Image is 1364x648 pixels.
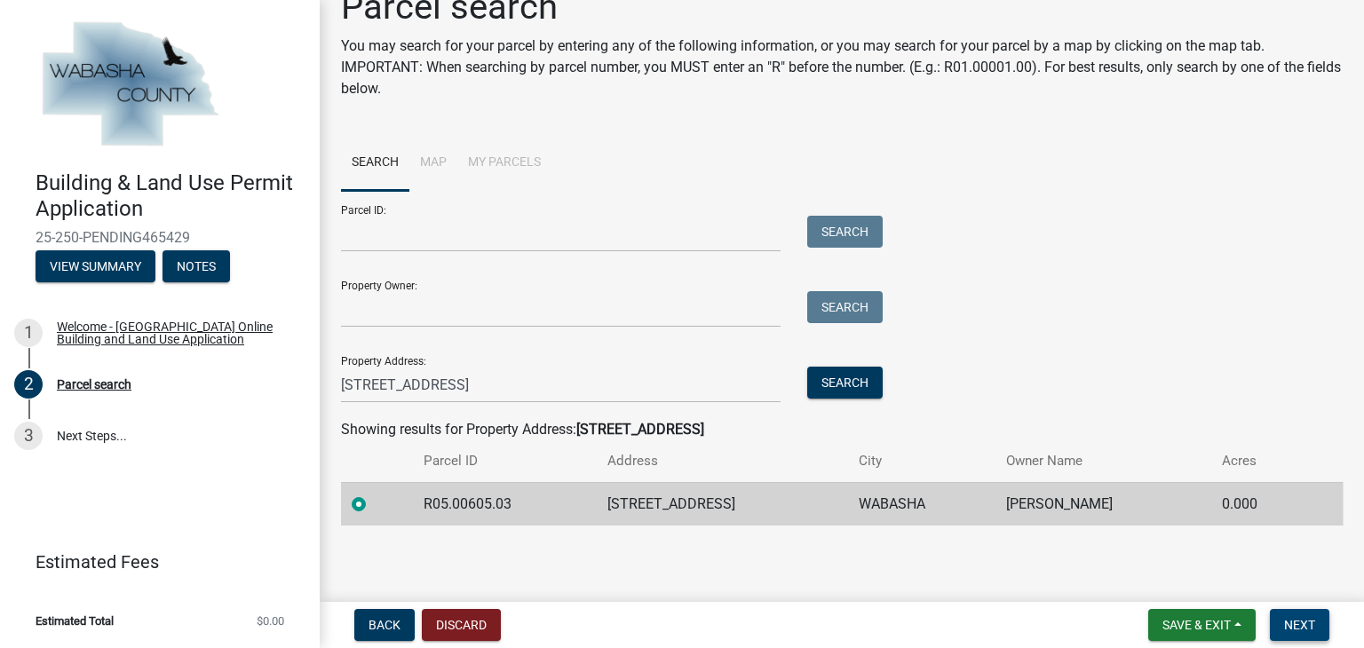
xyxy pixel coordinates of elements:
[1270,609,1329,641] button: Next
[1162,618,1231,632] span: Save & Exit
[422,609,501,641] button: Discard
[413,440,597,482] th: Parcel ID
[36,170,305,222] h4: Building & Land Use Permit Application
[163,250,230,282] button: Notes
[1211,482,1307,526] td: 0.000
[848,482,996,526] td: WABASHA
[995,482,1210,526] td: [PERSON_NAME]
[57,320,291,345] div: Welcome - [GEOGRAPHIC_DATA] Online Building and Land Use Application
[36,19,224,152] img: Wabasha County, Minnesota
[807,367,883,399] button: Search
[1284,618,1315,632] span: Next
[1211,440,1307,482] th: Acres
[341,419,1343,440] div: Showing results for Property Address:
[36,615,114,627] span: Estimated Total
[14,422,43,450] div: 3
[36,250,155,282] button: View Summary
[341,36,1343,99] p: You may search for your parcel by entering any of the following information, or you may search fo...
[36,260,155,274] wm-modal-confirm: Summary
[848,440,996,482] th: City
[257,615,284,627] span: $0.00
[14,319,43,347] div: 1
[807,216,883,248] button: Search
[369,618,400,632] span: Back
[57,378,131,391] div: Parcel search
[36,229,284,246] span: 25-250-PENDING465429
[14,544,291,580] a: Estimated Fees
[341,135,409,192] a: Search
[413,482,597,526] td: R05.00605.03
[597,482,848,526] td: [STREET_ADDRESS]
[1148,609,1256,641] button: Save & Exit
[163,260,230,274] wm-modal-confirm: Notes
[995,440,1210,482] th: Owner Name
[807,291,883,323] button: Search
[14,370,43,399] div: 2
[597,440,848,482] th: Address
[354,609,415,641] button: Back
[576,421,704,438] strong: [STREET_ADDRESS]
